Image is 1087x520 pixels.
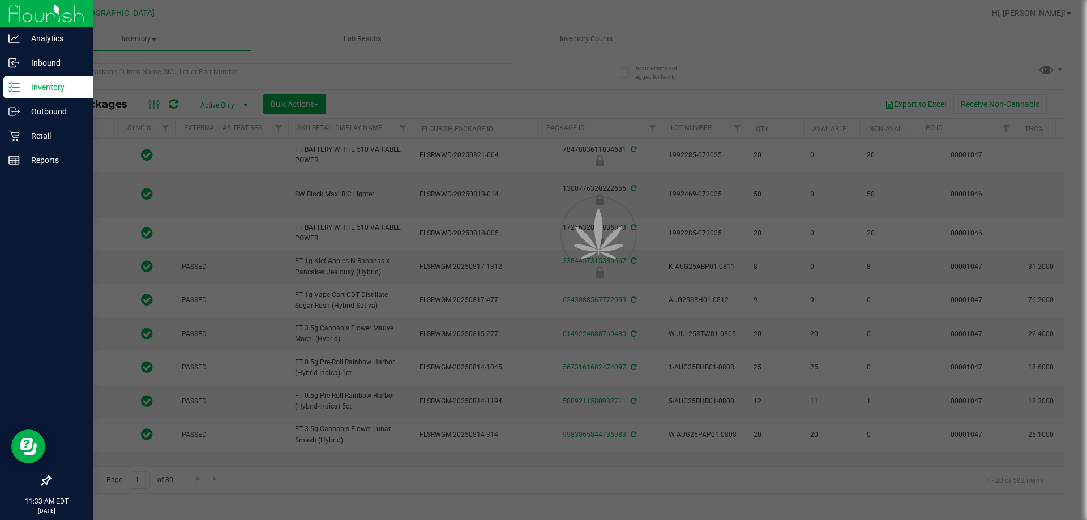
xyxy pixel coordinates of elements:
[20,105,88,118] p: Outbound
[8,154,20,166] inline-svg: Reports
[20,129,88,143] p: Retail
[8,130,20,141] inline-svg: Retail
[20,56,88,70] p: Inbound
[20,80,88,94] p: Inventory
[5,506,88,515] p: [DATE]
[20,153,88,167] p: Reports
[20,32,88,45] p: Analytics
[5,496,88,506] p: 11:33 AM EDT
[8,57,20,68] inline-svg: Inbound
[8,106,20,117] inline-svg: Outbound
[8,33,20,44] inline-svg: Analytics
[8,81,20,93] inline-svg: Inventory
[11,429,45,463] iframe: Resource center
